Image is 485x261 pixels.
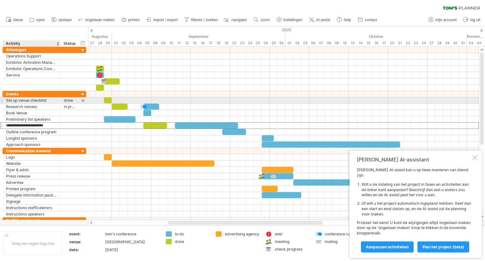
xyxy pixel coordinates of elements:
[105,231,158,237] div: tom's conference
[252,16,272,24] a: zoom
[145,16,180,24] a: import / export
[293,40,301,46] div: donderdag, 2 Oktober 2025
[159,40,167,46] div: dinsdag, 9 September 2025
[36,18,45,22] span: open
[420,40,428,46] div: vrijdag, 24 Oktober 2025
[349,40,356,46] div: maandag, 13 Oktober 2025
[63,40,76,47] div: Status
[238,40,246,46] div: dinsdag, 23 September 2025
[135,40,143,46] div: donderdag, 4 September 2025
[357,167,471,252] div: [PERSON_NAME] AI-assist kan u op twee manieren van dienst zijn: Probeer het eens! U kunt de wijzi...
[344,18,351,22] span: help
[325,231,359,237] div: conference call
[357,156,471,163] div: [PERSON_NAME] AI-assistant
[183,16,220,24] a: filteren / zoeken
[275,16,304,24] a: instellingen
[435,18,457,22] span: mijn account
[64,104,76,110] div: in progress
[341,40,349,46] div: vrijdag, 10 Oktober 2025
[64,97,76,103] div: done
[120,16,142,24] a: printen
[128,40,135,46] div: woensdag, 3 September 2025
[191,18,218,22] span: filteren / zoeken
[6,173,57,179] div: Press release
[275,239,309,244] div: meeting
[417,241,469,252] a: Plan het project (bèta)
[317,40,325,46] div: dinsdag, 7 Oktober 2025
[388,40,396,46] div: maandag, 20 Oktober 2025
[309,40,317,46] div: maandag, 6 Oktober 2025
[275,231,309,237] div: late!
[362,201,471,217] li: Of wilt u het project automatisch ingepland hebben. Geef dan een start en eind datum op, en de AI...
[105,239,158,245] div: [GEOGRAPHIC_DATA]
[396,40,404,46] div: dinsdag, 21 Oktober 2025
[96,40,104,46] div: donderdag, 28 Augustus 2025
[404,40,412,46] div: woensdag, 22 Oktober 2025
[6,192,57,198] div: Delegate information package
[6,186,57,192] div: Printed program
[69,247,104,252] div: date:
[470,18,480,22] span: log uit
[6,148,57,154] div: Communication material
[88,40,96,46] div: woensdag, 27 Augustus 2025
[6,72,57,78] div: Service
[28,16,47,24] a: open
[225,231,259,237] div: advertising agency
[362,182,471,198] li: Wilt u de indeling van het project in fasen en activiteiten aan de linker kant aanpassen? Beschri...
[428,40,435,46] div: maandag, 27 Oktober 2025
[285,33,467,40] div: Oktober 2025
[356,16,379,24] a: contact
[451,40,459,46] div: donderdag, 30 Oktober 2025
[6,129,57,135] div: Outline conference program
[214,40,222,46] div: donderdag, 18 September 2025
[427,16,458,24] a: mijn account
[365,18,377,22] span: contact
[285,40,293,46] div: woensdag, 1 Oktober 2025
[6,179,57,185] div: Advertise
[260,18,270,22] span: zoom
[230,40,238,46] div: maandag, 22 September 2025
[380,40,388,46] div: vrijdag, 17 Oktober 2025
[361,241,414,252] a: Aanpassen activiteiten
[183,40,191,46] div: vrijdag, 12 September 2025
[6,110,57,116] div: Book Venue
[366,245,409,249] span: Aanpassen activiteiten
[6,154,57,160] div: Logo
[6,104,57,110] div: Research venues
[6,53,57,59] div: Operations Support
[3,232,62,255] div: Voeg een eigen logo toe
[167,40,175,46] div: woensdag, 10 September 2025
[435,40,443,46] div: dinsdag, 28 Oktober 2025
[325,40,333,46] div: woensdag, 8 Oktober 2025
[6,142,57,148] div: Approach sponsors
[6,40,57,47] div: Activity
[284,18,302,22] span: instellingen
[6,97,57,103] div: Set up venue checklist
[459,40,467,46] div: vrijdag, 31 Oktober 2025
[143,40,151,46] div: vrijdag, 5 September 2025
[50,16,74,24] a: opslaan
[222,40,230,46] div: vrijdag, 19 September 2025
[207,40,214,46] div: woensdag, 17 September 2025
[4,16,25,24] a: nieuw
[58,18,72,22] span: opslaan
[191,40,199,46] div: maandag, 15 September 2025
[175,40,183,46] div: donderdag, 11 September 2025
[443,40,451,46] div: woensdag, 29 Oktober 2025
[467,40,475,46] div: maandag, 3 November 2025
[356,40,364,46] div: dinsdag, 14 Oktober 2025
[6,66,57,72] div: Exhibitor Operations Coordinator
[69,239,104,245] div: venue:
[6,198,57,204] div: Signage
[462,16,482,24] a: log uit
[199,40,207,46] div: dinsdag, 16 September 2025
[316,18,330,22] span: AI assist
[6,47,57,53] div: Afdelingen
[308,16,332,24] a: AI assist
[175,239,209,244] div: done
[6,161,57,167] div: Website
[335,16,353,24] a: help
[6,205,57,211] div: Instructions staff/caterers
[112,33,285,40] div: September 2025
[333,40,341,46] div: donderdag, 9 Oktober 2025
